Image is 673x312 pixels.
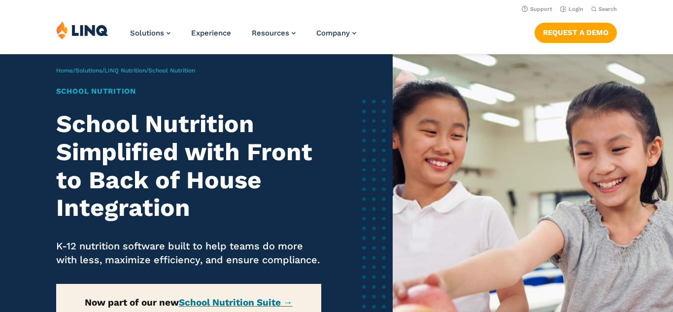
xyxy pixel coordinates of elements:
[56,86,321,97] h1: School Nutrition
[316,29,350,37] span: Company
[56,239,321,267] p: K-12 nutrition software built to help teams do more with less, maximize efficiency, and ensure co...
[535,23,617,42] a: Request a Demo
[130,29,170,37] a: Solutions
[85,297,293,308] strong: Now part of our new
[316,29,356,37] a: Company
[56,21,108,39] img: LINQ | K‑12 Software
[56,110,321,222] h2: School Nutrition Simplified with Front to Back of House Integration
[252,29,289,37] span: Resources
[599,6,617,12] span: Search
[130,29,164,37] span: Solutions
[522,6,552,12] a: Support
[252,29,296,37] a: Resources
[75,67,102,74] a: Solutions
[191,29,231,37] a: Experience
[130,21,356,53] nav: Primary Navigation
[104,67,146,74] a: LINQ Nutrition
[179,297,293,308] a: School Nutrition Suite →
[591,5,617,13] button: Open Search Bar
[535,21,617,42] nav: Button Navigation
[56,67,73,74] a: Home
[560,6,583,12] a: Login
[148,67,195,74] span: School Nutrition
[56,67,195,74] span: / / /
